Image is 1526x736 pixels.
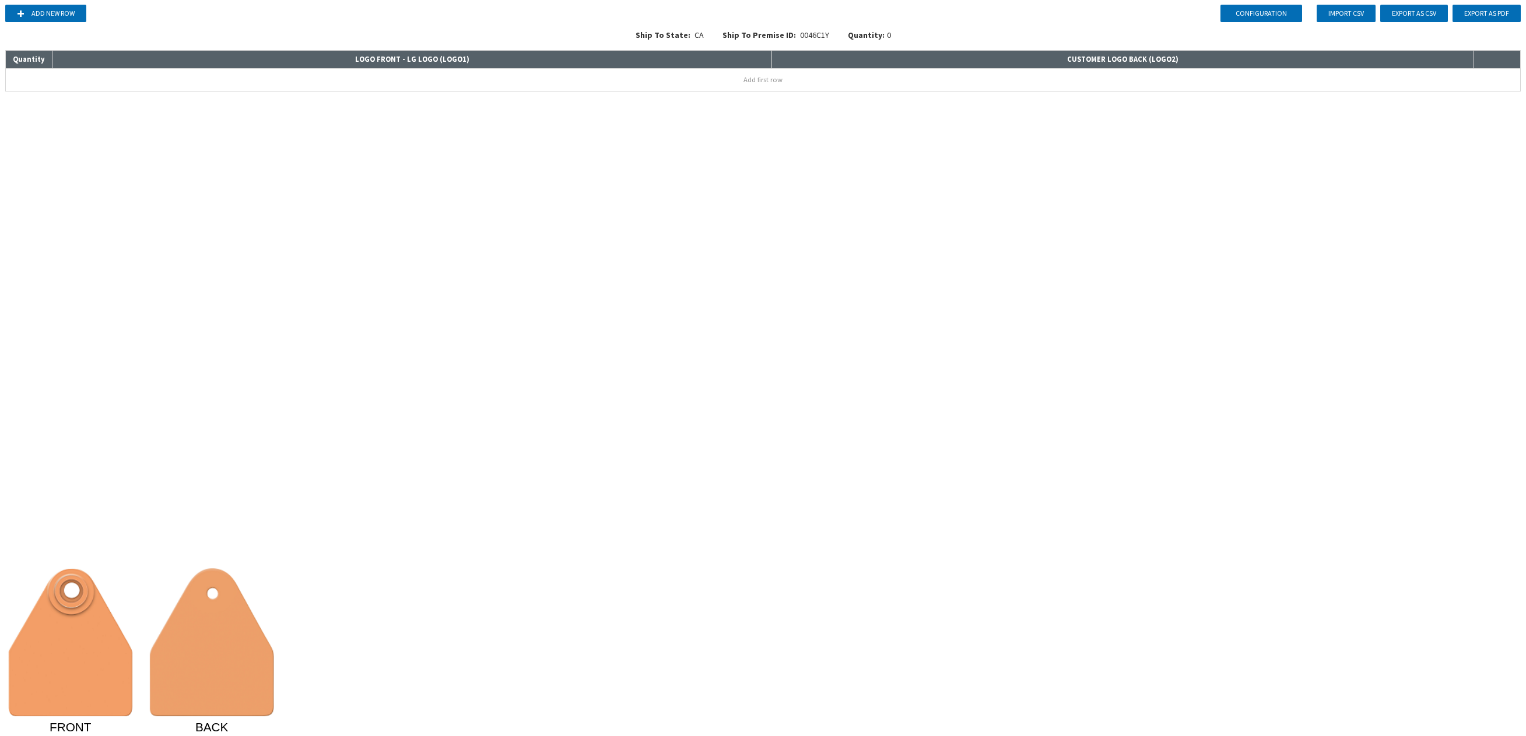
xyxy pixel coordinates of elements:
[772,51,1474,69] th: CUSTOMER LOGO BACK ( LOGO2 )
[6,51,52,69] th: Quantity
[636,30,690,40] span: Ship To State:
[848,29,891,41] div: 0
[1220,5,1302,22] button: Configuration
[195,720,229,734] tspan: BACK
[5,5,86,22] button: Add new row
[50,720,92,734] tspan: FRONT
[722,30,796,40] span: Ship To Premise ID:
[713,29,839,48] div: 0046C1Y
[848,30,885,40] span: Quantity:
[1380,5,1448,22] button: Export as CSV
[1453,5,1521,22] button: Export as PDF
[52,51,772,69] th: LOGO FRONT - LG LOGO ( LOGO1 )
[6,69,1520,91] button: Add first row
[626,29,713,48] div: CA
[1317,5,1376,22] button: Import CSV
